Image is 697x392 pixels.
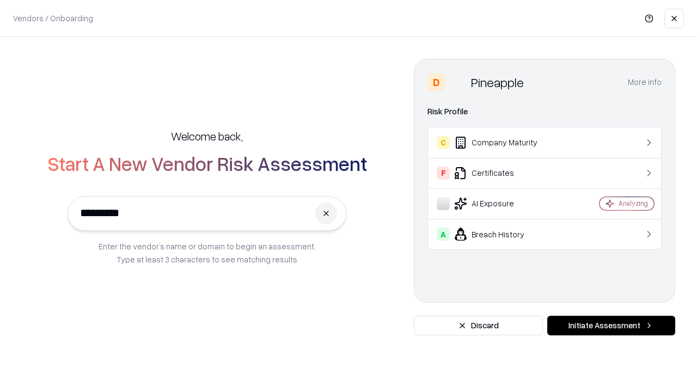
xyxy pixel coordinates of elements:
[619,199,648,208] div: Analyzing
[47,152,367,174] h2: Start A New Vendor Risk Assessment
[437,228,567,241] div: Breach History
[547,316,675,335] button: Initiate Assessment
[13,13,93,24] p: Vendors / Onboarding
[471,73,524,91] div: Pineapple
[427,73,445,91] div: D
[437,197,567,210] div: AI Exposure
[427,105,662,118] div: Risk Profile
[99,240,316,266] p: Enter the vendor’s name or domain to begin an assessment. Type at least 3 characters to see match...
[437,167,567,180] div: Certificates
[437,136,567,149] div: Company Maturity
[414,316,543,335] button: Discard
[437,167,450,180] div: F
[437,136,450,149] div: C
[628,72,662,92] button: More info
[437,228,450,241] div: A
[171,128,243,144] h5: Welcome back,
[449,73,467,91] img: Pineapple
